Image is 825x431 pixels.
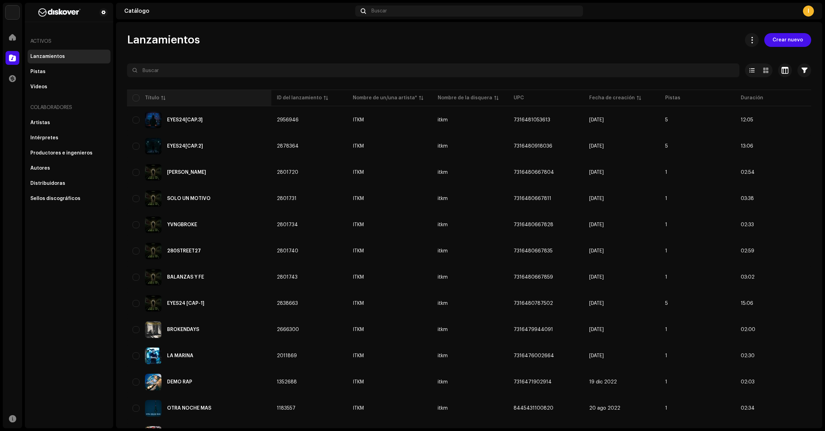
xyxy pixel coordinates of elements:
[438,406,448,411] span: itkm
[167,170,206,175] div: SOLOMON
[277,249,298,253] span: 2801740
[28,177,110,190] re-m-nav-item: Distribuidoras
[438,353,448,358] span: itkm
[28,50,110,63] re-m-nav-item: Lanzamientos
[589,380,617,384] span: 19 dic 2022
[28,116,110,130] re-m-nav-item: Artistas
[353,380,364,384] div: ITKM
[665,275,667,280] span: 1
[353,144,427,149] span: ITKM
[145,295,162,312] img: a7dc3708-bb9a-4b62-946a-f50dedaed35b
[665,144,668,149] span: 5
[30,196,80,201] div: Sellos discográficos
[438,301,448,306] span: itkm
[589,170,604,175] span: 13 may 2025
[353,94,417,101] div: Nombre de un/una artista*
[353,249,427,253] span: ITKM
[514,196,551,201] span: 7316480667811
[30,84,47,90] div: Videos
[145,321,162,338] img: 1d073c51-6c64-4966-a608-e000dfc6fdda
[167,249,201,253] div: 280STREET27
[514,118,550,122] span: 7316481053613
[589,406,620,411] span: 20 ago 2022
[28,192,110,206] re-m-nav-item: Sellos discográficos
[353,353,427,358] span: ITKM
[167,327,199,332] div: BROKENDAYS
[353,249,364,253] div: ITKM
[353,380,427,384] span: ITKM
[665,406,667,411] span: 1
[665,301,668,306] span: 5
[438,275,448,280] span: itkm
[353,222,427,227] span: ITKM
[438,94,492,101] div: Nombre de la disquera
[741,406,755,411] span: 02:34
[665,249,667,253] span: 1
[145,217,162,233] img: 93780610-c0f2-4ef7-8d96-073bf3133332
[30,120,50,126] div: Artistas
[28,99,110,116] div: Colaboradores
[145,94,159,101] div: Título
[28,33,110,50] re-a-nav-header: Activos
[277,196,297,201] span: 2801731
[741,118,753,122] span: 12:05
[665,380,667,384] span: 1
[741,327,755,332] span: 02:00
[145,400,162,417] img: 0a7dc01b-c9fc-493c-ac5b-51416560e459
[167,118,203,122] div: EYES24[CAP.3]
[353,301,364,306] div: ITKM
[589,222,604,227] span: 13 may 2025
[277,118,299,122] span: 2956946
[145,269,162,285] img: 3bb1ef3a-62a9-4fbc-95f3-961df716053a
[145,348,162,364] img: e849447f-0e4b-4809-a88a-0ddb28bdabe2
[741,353,755,358] span: 02:30
[277,406,295,411] span: 1183557
[514,275,553,280] span: 7316480667859
[28,146,110,160] re-m-nav-item: Productores e ingenieros
[589,301,604,306] span: 31 may 2025
[514,380,552,384] span: 7316471902914
[514,170,554,175] span: 7316480667804
[665,222,667,227] span: 1
[514,327,553,332] span: 7316479944091
[167,406,211,411] div: OTRA NOCHE MAS
[589,144,604,149] span: 17 jun 2025
[353,222,364,227] div: ITKM
[438,170,448,175] span: itkm
[30,150,93,156] div: Productores e ingenieros
[277,222,298,227] span: 2801734
[167,380,192,384] div: DEMO RAP
[167,222,197,227] div: YVNGBROKE
[589,196,604,201] span: 13 may 2025
[167,353,193,358] div: LA MARINA
[438,327,448,332] span: itkm
[514,353,554,358] span: 7316476002664
[277,144,299,149] span: 2878364
[30,8,88,17] img: b627a117-4a24-417a-95e9-2d0c90689367
[277,275,298,280] span: 2801743
[277,94,322,101] div: ID del lanzamiento
[438,196,448,201] span: itkm
[145,164,162,181] img: 9c5d7d35-6d1f-4eb3-a680-4c2adfd5c91d
[167,275,204,280] div: BALANZAS Y FÉ
[145,374,162,390] img: 98e4d509-3a98-4556-ada8-e56086c4cbb3
[438,118,448,122] span: itkm
[741,144,753,149] span: 13:06
[353,275,364,280] div: ITKM
[773,33,803,47] span: Crear nuevo
[145,112,162,128] img: 54d19f3f-5dab-49a8-8ed9-94fa2b62b039
[353,196,427,201] span: ITKM
[514,406,553,411] span: 8445431100820
[124,8,352,14] div: Catálogo
[30,54,65,59] div: Lanzamientos
[353,301,427,306] span: ITKM
[353,196,364,201] div: ITKM
[741,196,754,201] span: 03:38
[371,8,387,14] span: Buscar
[6,6,19,19] img: 297a105e-aa6c-4183-9ff4-27133c00f2e2
[30,69,46,74] div: Pistas
[353,118,427,122] span: ITKM
[28,65,110,79] re-m-nav-item: Pistas
[665,327,667,332] span: 1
